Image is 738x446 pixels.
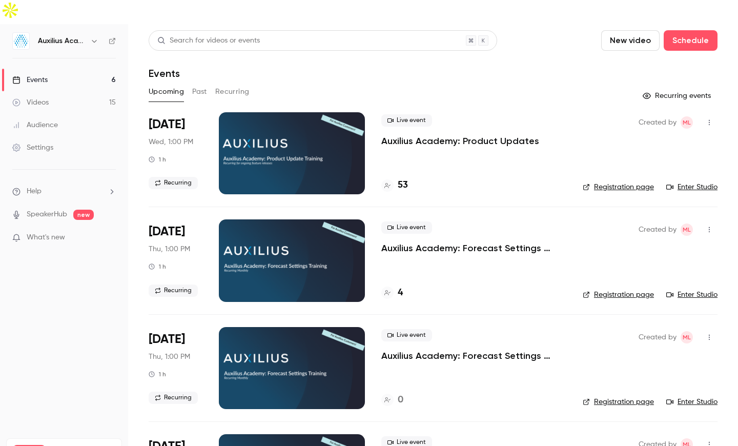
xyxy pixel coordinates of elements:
[38,36,86,46] h6: Auxilius Academy Recordings & Training Videos
[149,155,166,164] div: 1 h
[381,178,408,192] a: 53
[683,116,691,129] span: ML
[381,114,432,127] span: Live event
[381,329,432,341] span: Live event
[666,397,717,407] a: Enter Studio
[13,33,29,49] img: Auxilius Academy Recordings & Training Videos
[664,30,717,51] button: Schedule
[639,224,676,236] span: Created by
[149,224,185,240] span: [DATE]
[12,186,116,197] li: help-dropdown-opener
[601,30,660,51] button: New video
[149,331,185,348] span: [DATE]
[381,286,403,300] a: 4
[215,84,250,100] button: Recurring
[398,178,408,192] h4: 53
[681,116,693,129] span: Maddie Lamberti
[583,182,654,192] a: Registration page
[27,232,65,243] span: What's new
[149,244,190,254] span: Thu, 1:00 PM
[149,392,198,404] span: Recurring
[381,221,432,234] span: Live event
[683,224,691,236] span: ML
[381,135,539,147] a: Auxilius Academy: Product Updates
[12,75,48,85] div: Events
[73,210,94,220] span: new
[398,286,403,300] h4: 4
[639,116,676,129] span: Created by
[149,327,202,409] div: Nov 20 Thu, 1:00 PM (America/New York)
[27,186,42,197] span: Help
[381,350,566,362] a: Auxilius Academy: Forecast Settings Training
[149,370,166,378] div: 1 h
[149,116,185,133] span: [DATE]
[583,397,654,407] a: Registration page
[12,97,49,108] div: Videos
[192,84,207,100] button: Past
[149,219,202,301] div: Oct 16 Thu, 1:00 PM (America/New York)
[681,331,693,343] span: Maddie Lamberti
[149,137,193,147] span: Wed, 1:00 PM
[157,35,260,46] div: Search for videos or events
[683,331,691,343] span: ML
[583,290,654,300] a: Registration page
[381,393,403,407] a: 0
[681,224,693,236] span: Maddie Lamberti
[666,182,717,192] a: Enter Studio
[149,112,202,194] div: Oct 15 Wed, 1:00 PM (America/New York)
[639,331,676,343] span: Created by
[149,67,180,79] h1: Events
[398,393,403,407] h4: 0
[638,88,717,104] button: Recurring events
[666,290,717,300] a: Enter Studio
[381,242,566,254] a: Auxilius Academy: Forecast Settings Training
[12,120,58,130] div: Audience
[149,84,184,100] button: Upcoming
[149,177,198,189] span: Recurring
[149,285,198,297] span: Recurring
[27,209,67,220] a: SpeakerHub
[12,143,53,153] div: Settings
[149,262,166,271] div: 1 h
[149,352,190,362] span: Thu, 1:00 PM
